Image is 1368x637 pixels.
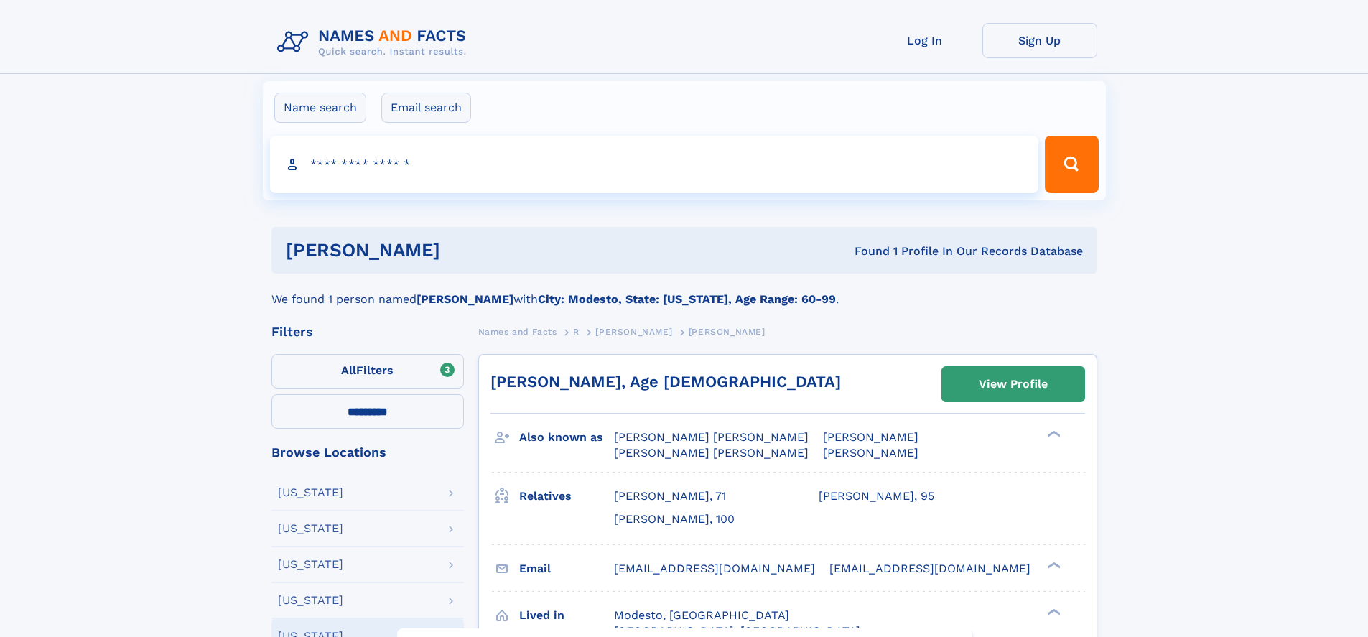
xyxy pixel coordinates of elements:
div: [US_STATE] [278,559,343,570]
a: [PERSON_NAME], 71 [614,488,726,504]
h1: [PERSON_NAME] [286,241,648,259]
h3: Relatives [519,484,614,508]
span: [PERSON_NAME] [PERSON_NAME] [614,446,809,460]
div: [US_STATE] [278,595,343,606]
span: [PERSON_NAME] [PERSON_NAME] [614,430,809,444]
h3: Lived in [519,603,614,628]
h3: Also known as [519,425,614,450]
span: [PERSON_NAME] [595,327,672,337]
a: R [573,322,580,340]
div: We found 1 person named with . [271,274,1097,308]
a: [PERSON_NAME] [595,322,672,340]
a: Sign Up [982,23,1097,58]
span: [EMAIL_ADDRESS][DOMAIN_NAME] [614,562,815,575]
span: All [341,363,356,377]
div: Filters [271,325,464,338]
div: ❯ [1044,560,1061,569]
button: Search Button [1045,136,1098,193]
label: Name search [274,93,366,123]
a: [PERSON_NAME], 95 [819,488,934,504]
div: ❯ [1044,607,1061,616]
a: [PERSON_NAME], 100 [614,511,735,527]
label: Filters [271,354,464,389]
span: [PERSON_NAME] [689,327,766,337]
a: Names and Facts [478,322,557,340]
div: Found 1 Profile In Our Records Database [647,243,1083,259]
div: Browse Locations [271,446,464,459]
span: [PERSON_NAME] [823,430,918,444]
div: [US_STATE] [278,523,343,534]
div: [US_STATE] [278,487,343,498]
b: City: Modesto, State: [US_STATE], Age Range: 60-99 [538,292,836,306]
h3: Email [519,557,614,581]
a: View Profile [942,367,1084,401]
a: Log In [867,23,982,58]
label: Email search [381,93,471,123]
input: search input [270,136,1039,193]
span: Modesto, [GEOGRAPHIC_DATA] [614,608,789,622]
a: [PERSON_NAME], Age [DEMOGRAPHIC_DATA] [490,373,841,391]
div: ❯ [1044,429,1061,439]
span: R [573,327,580,337]
div: View Profile [979,368,1048,401]
b: [PERSON_NAME] [417,292,513,306]
span: [PERSON_NAME] [823,446,918,460]
span: [EMAIL_ADDRESS][DOMAIN_NAME] [829,562,1030,575]
img: Logo Names and Facts [271,23,478,62]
